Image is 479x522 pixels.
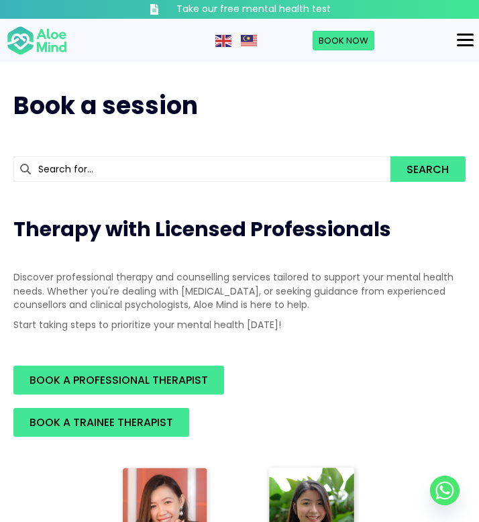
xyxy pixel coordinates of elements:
span: Book a session [13,89,198,123]
img: en [215,35,231,47]
span: BOOK A TRAINEE THERAPIST [30,415,173,430]
a: Take our free mental health test [119,3,360,16]
a: English [215,34,233,47]
input: Search for... [13,156,390,182]
a: BOOK A PROFESSIONAL THERAPIST [13,366,224,395]
a: Malay [241,34,258,47]
h3: Take our free mental health test [176,3,331,16]
p: Start taking steps to prioritize your mental health [DATE]! [13,318,466,331]
span: BOOK A PROFESSIONAL THERAPIST [30,372,208,388]
button: Menu [451,29,479,52]
img: Aloe mind Logo [7,25,67,56]
a: BOOK A TRAINEE THERAPIST [13,408,189,437]
img: ms [241,35,257,47]
span: Therapy with Licensed Professionals [13,215,391,244]
a: Whatsapp [430,476,460,505]
p: Discover professional therapy and counselling services tailored to support your mental health nee... [13,270,466,311]
button: Search [390,156,466,182]
span: Book Now [319,34,368,47]
a: Book Now [313,31,374,51]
